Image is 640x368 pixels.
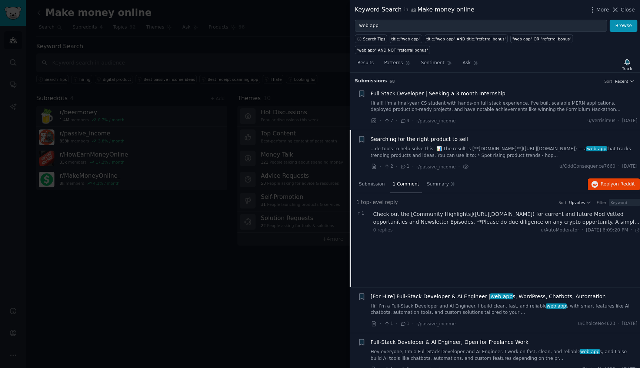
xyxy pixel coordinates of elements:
[359,181,385,188] span: Submission
[380,117,381,125] span: ·
[371,135,468,143] a: Searching for the right product to sell
[580,349,600,354] span: web app
[631,227,632,234] span: ·
[615,79,635,84] button: Recent
[615,79,628,84] span: Recent
[596,6,609,14] span: More
[463,60,471,66] span: Ask
[587,118,616,124] span: u/Verrisimus
[569,200,585,205] span: Upvotes
[604,79,613,84] div: Sort
[416,321,456,326] span: r/passive_income
[578,321,615,327] span: u/ChoiceNo4623
[559,200,567,205] div: Sort
[620,57,635,72] button: Track
[384,163,393,170] span: 2
[601,181,635,188] span: Reply
[355,5,474,14] div: Keyword Search Make money online
[412,163,414,171] span: ·
[412,117,414,125] span: ·
[618,321,620,327] span: ·
[384,118,393,124] span: 7
[586,227,628,234] span: [DATE] 6:09:20 PM
[396,117,397,125] span: ·
[541,227,579,233] span: u/AutoModerator
[613,181,635,187] span: on Reddit
[426,36,506,42] div: title:"web app" AND title:"referral bonus"
[610,20,637,32] button: Browse
[416,164,456,170] span: r/passive_income
[400,163,409,170] span: 1
[425,34,508,43] a: title:"web app" AND title:"referral bonus"
[412,320,414,328] span: ·
[371,349,638,362] a: Hey everyone, I’m a Full-Stack Developer and AI Engineer. I work on fast, clean, and reliableweb ...
[355,78,387,85] span: Submission s
[609,199,640,206] input: Keyword
[560,163,616,170] span: u/OddConsequence7660
[618,118,620,124] span: ·
[396,320,397,328] span: ·
[385,198,398,206] span: reply
[355,57,376,72] a: Results
[400,118,409,124] span: 4
[390,34,422,43] a: title:"web app"
[355,20,607,32] input: Try a keyword related to your business
[400,321,409,327] span: 1
[582,227,583,234] span: ·
[371,338,529,346] a: Full-Stack Developer & AI Engineer, Open for Freelance Work
[510,34,573,43] a: "web app" OR "referral bonus"
[384,321,393,327] span: 1
[404,7,408,13] span: in
[396,163,397,171] span: ·
[586,146,607,151] span: web app
[381,57,413,72] a: Patterns
[427,181,449,188] span: Summary
[597,200,606,205] div: Filter
[371,146,638,159] a: ...de tools to help solve this. 📊 The result is [**[DOMAIN_NAME]**]([URL][DOMAIN_NAME]) — aweb ap...
[371,293,606,300] span: [For Hire] Full-Stack Developer & AI Engineer | s, WordPress, Chatbots, Automation
[622,163,637,170] span: [DATE]
[355,46,430,54] a: "web app" AND NOT "referral bonus"
[416,118,456,124] span: r/passive_income
[621,6,635,14] span: Close
[419,57,455,72] a: Sentiment
[391,36,421,42] div: title:"web app"
[371,100,638,113] a: Hi all! I'm a final-year CS student with hands-on full stack experience. I've built scalable MERN...
[356,198,360,206] span: 1
[589,6,609,14] button: More
[371,303,638,316] a: Hi! I’m a Full-Stack Developer and AI Engineer. I build clean, fast, and reliableweb apps with sm...
[390,79,395,83] span: 68
[393,181,419,188] span: 1 Comment
[380,320,381,328] span: ·
[622,66,632,71] div: Track
[384,60,403,66] span: Patterns
[490,293,513,299] span: web app
[371,293,606,300] a: [For Hire] Full-Stack Developer & AI Engineer |web apps, WordPress, Chatbots, Automation
[380,163,381,171] span: ·
[371,90,506,98] a: Full Stack Developer | Seeking a 3 month Internship
[421,60,444,66] span: Sentiment
[458,163,460,171] span: ·
[357,47,429,53] div: "web app" AND NOT "referral bonus"
[363,36,386,42] span: Search Tips
[355,34,387,43] button: Search Tips
[622,118,637,124] span: [DATE]
[546,303,567,309] span: web app
[356,210,369,217] span: 1
[618,163,620,170] span: ·
[588,178,640,190] button: Replyon Reddit
[622,321,637,327] span: [DATE]
[569,200,591,205] button: Upvotes
[357,60,374,66] span: Results
[611,6,635,14] button: Close
[512,36,571,42] div: "web app" OR "referral bonus"
[460,57,481,72] a: Ask
[361,198,383,206] span: top-level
